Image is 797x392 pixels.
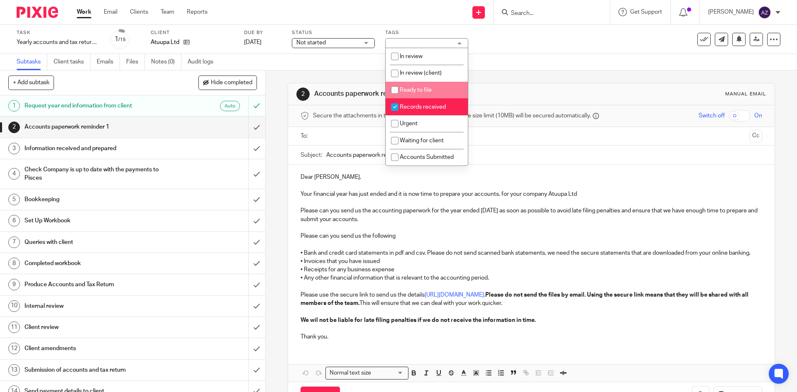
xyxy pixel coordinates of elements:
label: To: [301,132,310,140]
label: Status [292,29,375,36]
a: Notes (0) [151,54,181,70]
a: [URL][DOMAIN_NAME] [425,292,484,298]
span: Not started [296,40,326,46]
span: Ready to file [400,87,432,93]
a: Work [77,8,91,16]
p: Atuupa Ltd [151,38,179,46]
span: Hide completed [211,80,252,86]
button: + Add subtask [8,75,54,90]
strong: Please do not send the files by email. Using the secure link means that they will be shared with ... [301,292,750,306]
a: Emails [97,54,120,70]
small: /15 [118,37,126,42]
div: 3 [8,143,20,154]
div: 2 [296,88,310,101]
span: Records received [400,104,446,110]
div: Yearly accounts and tax return - Automatic - July 2025 [17,38,100,46]
span: [DATE] [244,39,262,45]
span: In review [400,54,423,59]
label: Task [17,29,100,36]
div: Manual email [725,91,766,97]
h1: Internal review [24,300,168,312]
a: Clients [130,8,148,16]
div: 4 [8,168,20,180]
h1: Produce Accounts and Tax Return [24,278,168,291]
a: Files [126,54,145,70]
h1: Accounts paperwork reminder 1 [314,90,549,98]
div: 2 [8,122,20,133]
div: 12 [8,343,20,354]
input: Search [510,10,585,17]
p: • Any other financial information that is relevant to the accounting period. [301,274,762,282]
p: Dear [PERSON_NAME], [301,173,762,181]
a: Client tasks [54,54,90,70]
a: Subtasks [17,54,47,70]
p: Please can you send us the accounting paperwork for the year ended [DATE] as soon as possible to ... [301,207,762,224]
span: On [754,112,762,120]
h1: Check Company is up to date with the payments to Pisces [24,163,168,185]
button: Hide completed [198,75,257,90]
div: 11 [8,321,20,333]
div: 10 [8,300,20,312]
div: Search for option [325,367,408,380]
span: Secure the attachments in this message. Files exceeding the size limit (10MB) will be secured aut... [313,112,591,120]
a: Audit logs [188,54,220,70]
label: Due by [244,29,281,36]
a: Team [161,8,174,16]
span: Normal text size [328,369,373,377]
p: Please use the secure link to send us the details . This will ensure that we can deal with your w... [301,291,762,308]
h1: Queries with client [24,236,168,248]
p: • Bank and credit card statements in pdf and csv. Please do not send scanned bank statements, we ... [301,249,762,257]
span: Accounts Submitted [400,154,454,160]
span: Waiting for client [400,138,444,144]
p: • Receipts for any business expense [301,265,762,274]
h1: Submission of accounts and tax return [24,364,168,376]
a: Email [104,8,117,16]
input: Search for option [374,369,403,377]
div: Yearly accounts and tax return - Automatic - [DATE] [17,38,100,46]
img: Pixie [17,7,58,18]
span: Get Support [630,9,662,15]
button: Cc [750,130,762,142]
p: • Invoices that you have issued [301,257,762,265]
span: Switch off [699,112,725,120]
img: svg%3E [758,6,771,19]
h1: Client review [24,321,168,334]
div: 7 [8,236,20,248]
div: Auto [220,101,240,111]
div: 5 [8,194,20,205]
h1: Information received and prepared [24,142,168,155]
a: Reports [187,8,208,16]
label: Tags [385,29,468,36]
div: 9 [8,279,20,290]
h1: Request year end information from client [24,100,168,112]
div: 1 [115,34,126,44]
span: Urgent [400,121,418,127]
div: 13 [8,364,20,376]
span: In review (client) [400,70,442,76]
label: Client [151,29,234,36]
strong: We wil not be liable for late filing penalties if we do not receive the information in time. [301,317,536,323]
div: 6 [8,215,20,226]
p: Your financial year has just ended and it is now time to prepare your accounts. for your company ... [301,190,762,198]
h1: Set Up Workbook [24,214,168,227]
h1: Accounts paperwork reminder 1 [24,121,168,133]
p: Thank you. [301,333,762,341]
p: [PERSON_NAME] [708,8,754,16]
label: Subject: [301,151,322,159]
h1: Completed workbook [24,257,168,270]
p: Please can you send us the following [301,232,762,240]
h1: Client amendments [24,342,168,355]
h1: Bookkeeping [24,193,168,206]
div: 1 [8,100,20,112]
div: 8 [8,258,20,269]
